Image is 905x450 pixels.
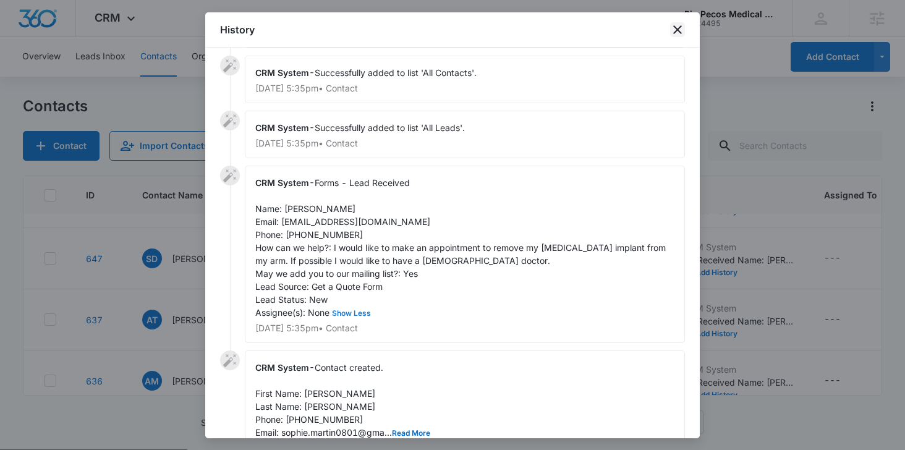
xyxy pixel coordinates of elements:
[255,84,674,93] p: [DATE] 5:35pm • Contact
[220,22,255,37] h1: History
[392,430,430,437] button: Read More
[255,362,309,373] span: CRM System
[329,310,373,317] button: Show Less
[123,72,133,82] img: tab_keywords_by_traffic_grey.svg
[137,73,208,81] div: Keywords by Traffic
[255,67,309,78] span: CRM System
[245,111,685,158] div: -
[20,32,30,42] img: website_grey.svg
[670,22,685,37] button: close
[20,20,30,30] img: logo_orange.svg
[33,72,43,82] img: tab_domain_overview_orange.svg
[47,73,111,81] div: Domain Overview
[255,122,309,133] span: CRM System
[255,177,668,318] span: Forms - Lead Received Name: [PERSON_NAME] Email: [EMAIL_ADDRESS][DOMAIN_NAME] Phone: [PHONE_NUMBE...
[245,56,685,103] div: -
[315,122,465,133] span: Successfully added to list 'All Leads'.
[255,177,309,188] span: CRM System
[255,324,674,333] p: [DATE] 5:35pm • Contact
[35,20,61,30] div: v 4.0.25
[255,362,430,438] span: Contact created. First Name: [PERSON_NAME] Last Name: [PERSON_NAME] Phone: [PHONE_NUMBER] Email: ...
[255,139,674,148] p: [DATE] 5:35pm • Contact
[245,166,685,343] div: -
[315,67,477,78] span: Successfully added to list 'All Contacts'.
[32,32,136,42] div: Domain: [DOMAIN_NAME]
